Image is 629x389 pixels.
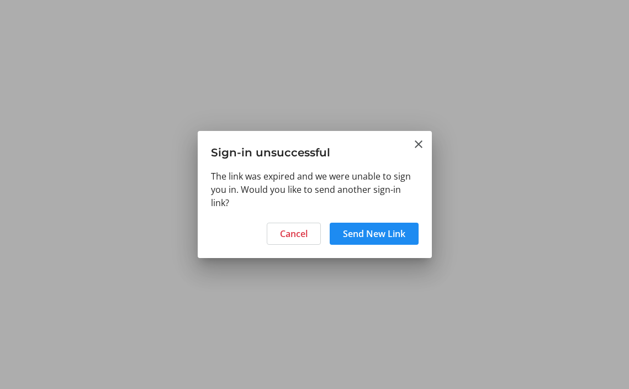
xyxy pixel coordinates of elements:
[267,223,321,245] button: Cancel
[343,227,405,240] span: Send New Link
[412,138,425,151] button: Close
[198,170,432,216] div: The link was expired and we were unable to sign you in. Would you like to send another sign-in link?
[330,223,419,245] button: Send New Link
[280,227,308,240] span: Cancel
[198,131,432,169] h3: Sign-in unsuccessful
